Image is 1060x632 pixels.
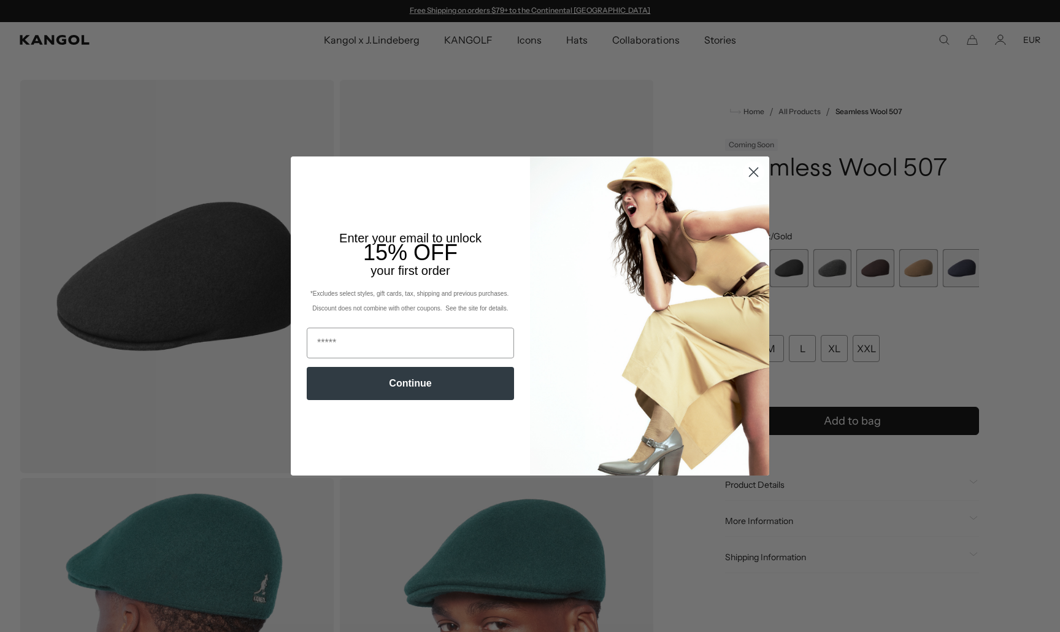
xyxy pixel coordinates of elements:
[743,161,764,183] button: Close dialog
[530,156,769,476] img: 93be19ad-e773-4382-80b9-c9d740c9197f.jpeg
[310,290,510,312] span: *Excludes select styles, gift cards, tax, shipping and previous purchases. Discount does not comb...
[307,328,514,358] input: Email
[371,264,450,277] span: your first order
[363,240,458,265] span: 15% OFF
[307,367,514,400] button: Continue
[339,231,482,245] span: Enter your email to unlock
